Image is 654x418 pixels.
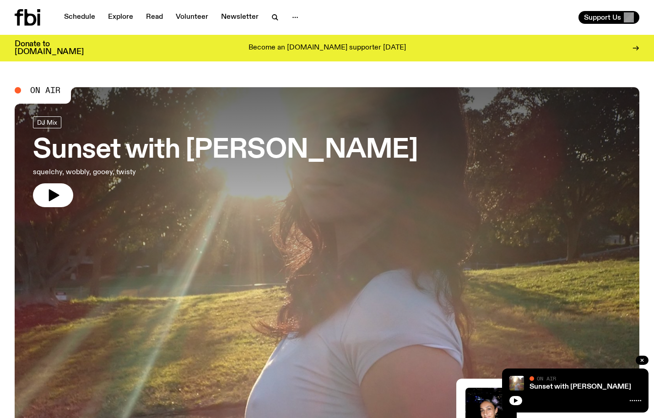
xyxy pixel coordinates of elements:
[30,86,60,94] span: On Air
[33,137,418,163] h3: Sunset with [PERSON_NAME]
[15,40,84,56] h3: Donate to [DOMAIN_NAME]
[141,11,168,24] a: Read
[216,11,264,24] a: Newsletter
[33,116,418,207] a: Sunset with [PERSON_NAME]squelchy, wobbly, gooey, twisty
[103,11,139,24] a: Explore
[37,119,57,126] span: DJ Mix
[537,375,556,381] span: On Air
[584,13,621,22] span: Support Us
[33,116,61,128] a: DJ Mix
[59,11,101,24] a: Schedule
[530,383,631,390] a: Sunset with [PERSON_NAME]
[249,44,406,52] p: Become an [DOMAIN_NAME] supporter [DATE]
[33,167,267,178] p: squelchy, wobbly, gooey, twisty
[578,11,639,24] button: Support Us
[170,11,214,24] a: Volunteer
